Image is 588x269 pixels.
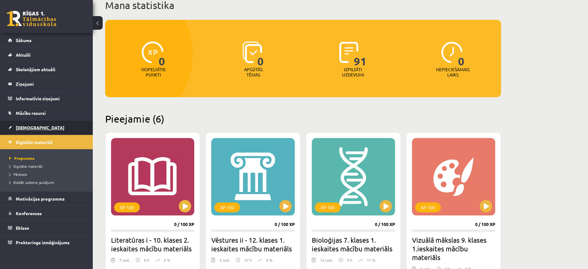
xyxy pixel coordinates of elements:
img: icon-clock-7be60019b62300814b6bd22b8e044499b485619524d84068768e800edab66f18.svg [441,41,463,63]
h2: Vēstures ii - 12. klases 1. ieskaites mācību materiāls [211,236,294,253]
span: 0 [257,41,264,67]
div: XP 100 [214,202,240,212]
legend: Informatīvie ziņojumi [16,91,85,106]
a: Digitālie materiāli [9,163,87,169]
img: icon-learned-topics-4a711ccc23c960034f471b6e78daf4a3bad4a20eaf4de84257b87e66633f6470.svg [242,41,262,63]
a: Biežāk uzdotie jautājumi [9,180,87,185]
a: Informatīvie ziņojumi [8,91,85,106]
div: XP 100 [315,202,341,212]
a: Rīgas 1. Tālmācības vidusskola [7,11,56,26]
span: Digitālie materiāli [9,164,43,169]
a: Skolotājiem aktuāli [8,62,85,76]
img: icon-completed-tasks-ad58ae20a441b2904462921112bc710f1caf180af7a3daa7317a5a94f2d26646.svg [339,41,358,63]
span: Eklase [16,225,29,231]
a: Digitālie materiāli [8,135,85,149]
a: Ziņojumi [8,77,85,91]
span: 91 [354,41,367,67]
span: Digitālie materiāli [16,139,53,145]
p: 0 % [266,257,273,263]
div: 12 uzd. [320,257,333,267]
p: Nopelnītie punkti [141,67,166,77]
div: XP 100 [415,202,441,212]
a: Proktoringa izmēģinājums [8,235,85,249]
img: icon-xp-0682a9bc20223a9ccc6f5883a126b849a74cddfe5390d2b41b4391c66f2066e7.svg [142,41,163,63]
span: Aktuāli [16,52,31,58]
a: Sākums [8,33,85,47]
span: Programma [9,156,35,161]
div: 5 uzd. [220,257,230,267]
span: Proktoringa izmēģinājums [16,240,70,245]
a: Motivācijas programma [8,192,85,206]
p: Nepieciešamais laiks [436,67,470,77]
a: Mācību resursi [8,106,85,120]
span: Motivācijas programma [16,196,65,202]
span: 0 [159,41,165,67]
a: Konferences [8,206,85,220]
span: 0 [458,41,465,67]
p: Izpildīti uzdevumi [341,67,365,77]
span: Sākums [16,37,32,43]
h2: Vizuālā mākslas 9. klases 1.ieskaites mācību materiāls [412,236,495,262]
span: Skolotājiem aktuāli [16,67,55,72]
span: [DEMOGRAPHIC_DATA] [16,125,64,130]
a: Eklase [8,221,85,235]
p: Apgūtās tēmas [241,67,265,77]
span: Pārskats [9,172,27,177]
a: Programma [9,155,87,161]
div: XP 100 [114,202,140,212]
p: 0 % [164,257,170,263]
h2: Bioloģijas 7. klases 1. ieskaites mācību materiāls [312,236,395,253]
h2: Literatūras i - 10. klases 2. ieskaites mācību materiāls [111,236,194,253]
a: Aktuāli [8,48,85,62]
a: Pārskats [9,171,87,177]
span: Konferences [16,210,42,216]
p: 27 h [244,257,252,263]
p: 0 h [144,257,149,263]
div: 7 uzd. [119,257,130,267]
legend: Ziņojumi [16,77,85,91]
span: Biežāk uzdotie jautājumi [9,180,54,185]
h2: Pieejamie (6) [105,113,501,125]
p: 9 h [347,257,352,263]
span: Mācību resursi [16,110,46,116]
p: 11 % [367,257,375,263]
a: [DEMOGRAPHIC_DATA] [8,120,85,135]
